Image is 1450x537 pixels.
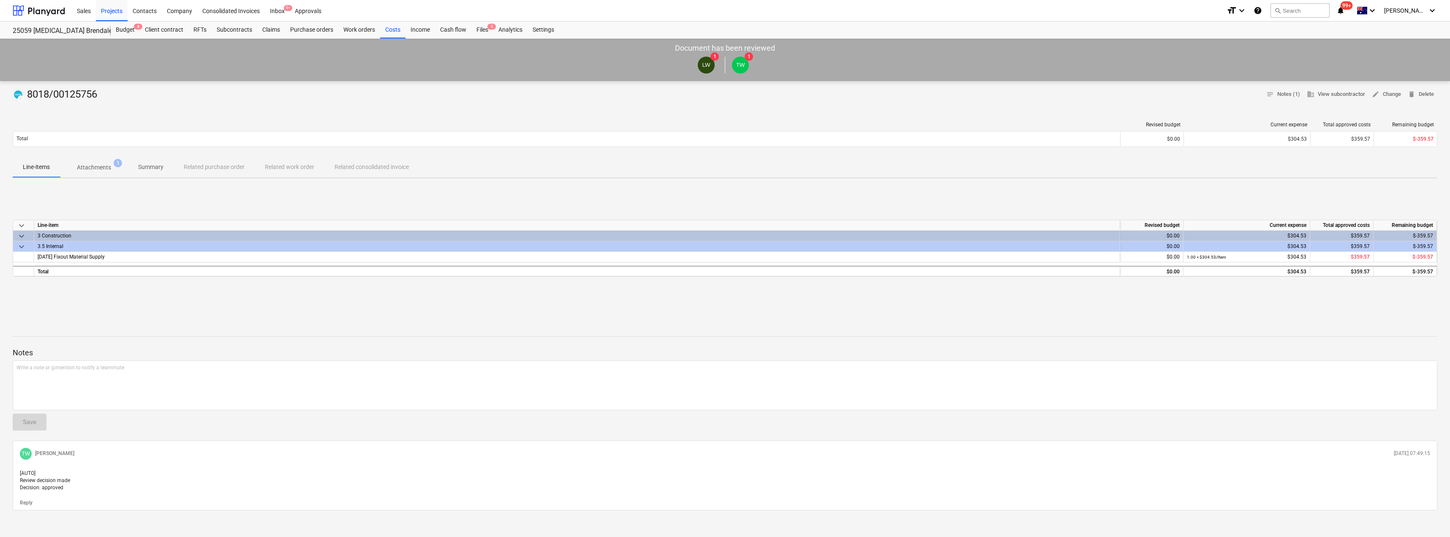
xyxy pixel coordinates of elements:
[1120,241,1183,252] div: $0.00
[1314,122,1371,128] div: Total approved costs
[13,88,101,101] div: 8018/00125756
[1307,90,1365,99] span: View subcontractor
[1310,220,1374,231] div: Total approved costs
[710,52,719,61] span: 1
[34,266,1120,276] div: Total
[745,52,753,61] span: 1
[1384,7,1426,14] span: [PERSON_NAME]
[1374,266,1437,276] div: $-359.57
[1310,266,1374,276] div: $359.57
[471,22,493,38] div: Files
[1412,254,1433,260] span: $-359.57
[1336,5,1345,16] i: notifications
[1408,496,1450,537] iframe: Chat Widget
[1187,136,1307,142] div: $304.53
[13,348,1437,358] p: Notes
[1263,88,1303,101] button: Notes (1)
[1404,88,1437,101] button: Delete
[38,241,1116,251] div: 3.5 Internal
[1187,241,1306,252] div: $304.53
[20,448,32,460] div: Tim Wells
[111,22,140,38] a: Budget8
[16,221,27,231] span: keyboard_arrow_down
[1227,5,1237,16] i: format_size
[1408,90,1434,99] span: Delete
[1374,220,1437,231] div: Remaining budget
[188,22,212,38] a: RFTs
[1120,231,1183,241] div: $0.00
[1310,231,1374,241] div: $359.57
[34,220,1120,231] div: Line-item
[1374,241,1437,252] div: $-359.57
[380,22,405,38] a: Costs
[1187,267,1306,277] div: $304.53
[1266,90,1274,98] span: notes
[285,22,338,38] a: Purchase orders
[1341,1,1353,10] span: 99+
[493,22,528,38] a: Analytics
[528,22,559,38] a: Settings
[702,62,710,68] span: LW
[134,24,142,30] span: 8
[35,450,74,457] p: [PERSON_NAME]
[1120,220,1183,231] div: Revised budget
[1367,5,1377,16] i: keyboard_arrow_down
[1183,220,1310,231] div: Current expense
[1310,241,1374,252] div: $359.57
[138,163,163,172] p: Summary
[14,90,22,99] img: xero.svg
[1368,88,1404,101] button: Change
[16,135,28,142] p: Total
[20,499,33,507] button: Reply
[38,231,1116,241] div: 3 Construction
[38,254,105,260] span: 3.5.18 Fixout Material Supply
[1310,132,1374,146] div: $359.57
[1187,255,1226,259] small: 1.00 × $304.53 / Item
[1187,122,1307,128] div: Current expense
[1351,254,1370,260] span: $359.57
[23,163,50,172] p: Line-items
[1120,266,1183,276] div: $0.00
[405,22,435,38] a: Income
[140,22,188,38] div: Client contract
[16,242,27,252] span: keyboard_arrow_down
[16,231,27,241] span: keyboard_arrow_down
[1427,5,1437,16] i: keyboard_arrow_down
[1372,90,1401,99] span: Change
[1254,5,1262,16] i: Knowledge base
[257,22,285,38] a: Claims
[1394,450,1430,457] p: [DATE] 07:49:15
[675,43,775,53] p: Document has been reviewed
[1124,122,1181,128] div: Revised budget
[435,22,471,38] a: Cash flow
[1237,5,1247,16] i: keyboard_arrow_down
[1408,90,1415,98] span: delete
[338,22,380,38] a: Work orders
[1303,88,1368,101] button: View subcontractor
[13,27,101,35] div: 25059 [MEDICAL_DATA] Brendale Re-roof and New Shed
[13,88,24,101] div: Invoice has been synced with Xero and its status is currently DRAFT
[212,22,257,38] a: Subcontracts
[1307,90,1314,98] span: business
[1372,90,1379,98] span: edit
[1374,231,1437,241] div: $-359.57
[487,24,496,30] span: 5
[114,159,122,167] span: 1
[736,62,745,68] span: TW
[1187,252,1306,262] div: $304.53
[20,470,70,491] span: [AUTO] Review decision made Decision: approved
[1120,252,1183,262] div: $0.00
[1270,3,1330,18] button: Search
[284,5,292,11] span: 9+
